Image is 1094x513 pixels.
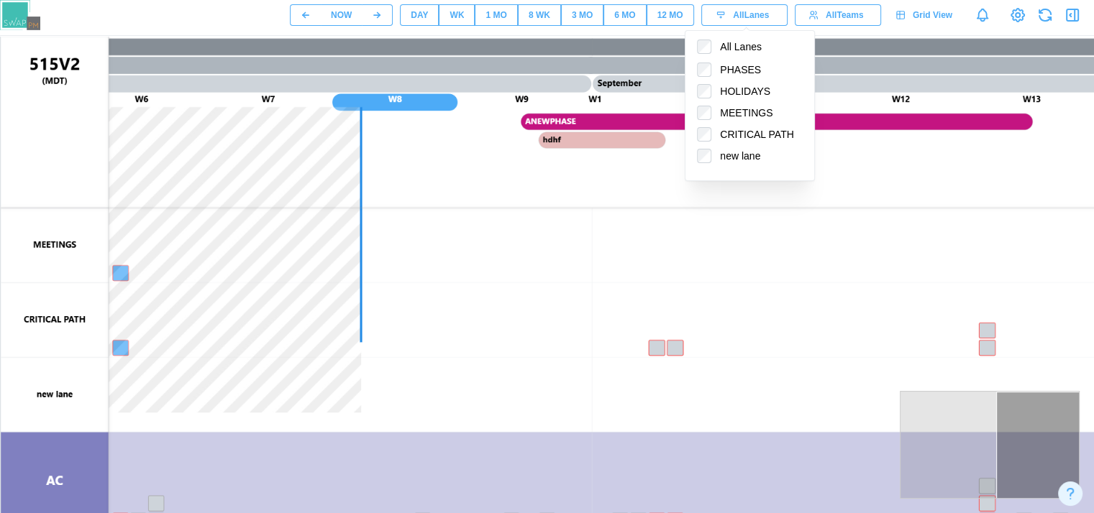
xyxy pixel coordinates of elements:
[711,127,793,142] label: CRITICAL PATH
[711,84,770,98] label: HOLIDAYS
[711,63,761,77] label: PHASES
[685,30,814,181] div: AllLanes
[888,4,963,26] a: Grid View
[711,149,760,163] label: new lane
[572,9,593,22] div: 3 MO
[826,5,863,25] span: All Teams
[400,4,439,26] button: DAY
[970,3,995,27] a: Notifications
[711,40,762,54] label: All Lanes
[439,4,475,26] button: WK
[529,9,550,22] div: 8 WK
[486,9,506,22] div: 1 MO
[475,4,517,26] button: 1 MO
[913,5,952,25] span: Grid View
[561,4,603,26] button: 3 MO
[701,4,788,26] button: AllLanes
[1062,5,1082,25] button: Open Drawer
[647,4,694,26] button: 12 MO
[1008,5,1028,25] a: View Project
[518,4,561,26] button: 8 WK
[411,9,428,22] div: DAY
[603,4,646,26] button: 6 MO
[1035,5,1055,25] button: Refresh Grid
[331,9,352,22] div: NOW
[321,4,362,26] button: NOW
[733,5,769,25] span: All Lanes
[450,9,464,22] div: WK
[657,9,683,22] div: 12 MO
[711,106,772,120] label: MEETINGS
[795,4,881,26] button: AllTeams
[614,9,635,22] div: 6 MO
